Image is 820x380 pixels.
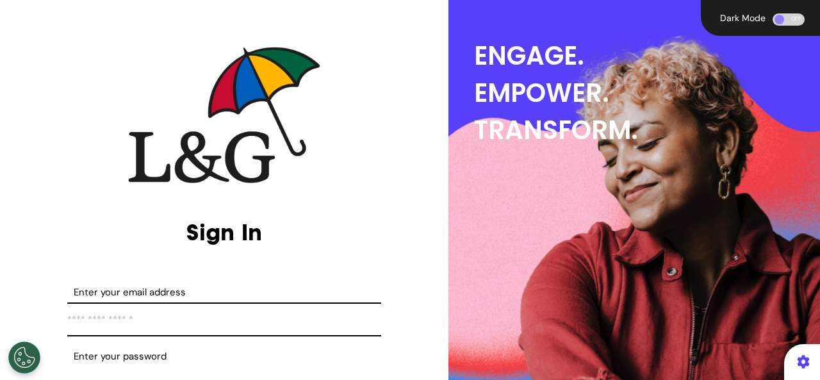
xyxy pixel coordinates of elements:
[8,342,40,374] button: Open Preferences
[67,219,381,246] h2: Sign In
[67,285,381,300] label: Enter your email address
[716,13,769,22] div: Dark Mode
[773,13,805,26] div: OFF
[67,349,381,364] label: Enter your password
[474,74,820,112] div: EMPOWER.
[474,37,820,74] div: ENGAGE.
[474,112,820,149] div: TRANSFORM.
[128,47,320,183] img: company logo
